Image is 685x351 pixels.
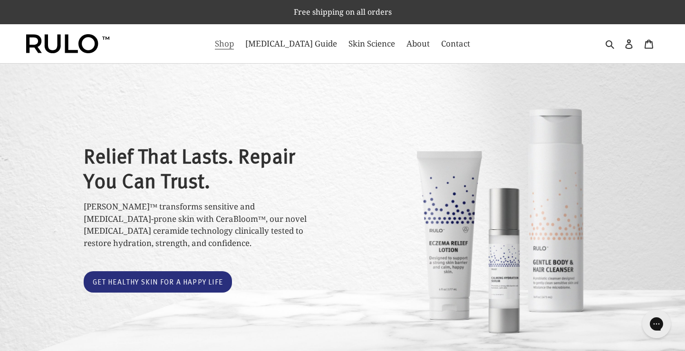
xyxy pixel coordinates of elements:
span: Contact [441,38,470,49]
a: Get healthy skin for a happy life: Catalog [84,271,232,293]
a: Skin Science [344,36,400,51]
a: Contact [436,36,475,51]
img: Rulo™ Skin [26,34,109,53]
span: About [406,38,430,49]
span: [MEDICAL_DATA] Guide [245,38,337,49]
a: About [402,36,434,51]
iframe: Gorgias live chat messenger [637,306,675,342]
p: [PERSON_NAME]™ transforms sensitive and [MEDICAL_DATA]-prone skin with CeraBloom™, our novel [MED... [84,200,326,249]
h2: Relief That Lasts. Repair You Can Trust. [84,143,326,192]
a: [MEDICAL_DATA] Guide [241,36,342,51]
span: Skin Science [348,38,395,49]
span: Shop [215,38,234,49]
p: Free shipping on all orders [1,1,684,23]
a: Shop [210,36,239,51]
